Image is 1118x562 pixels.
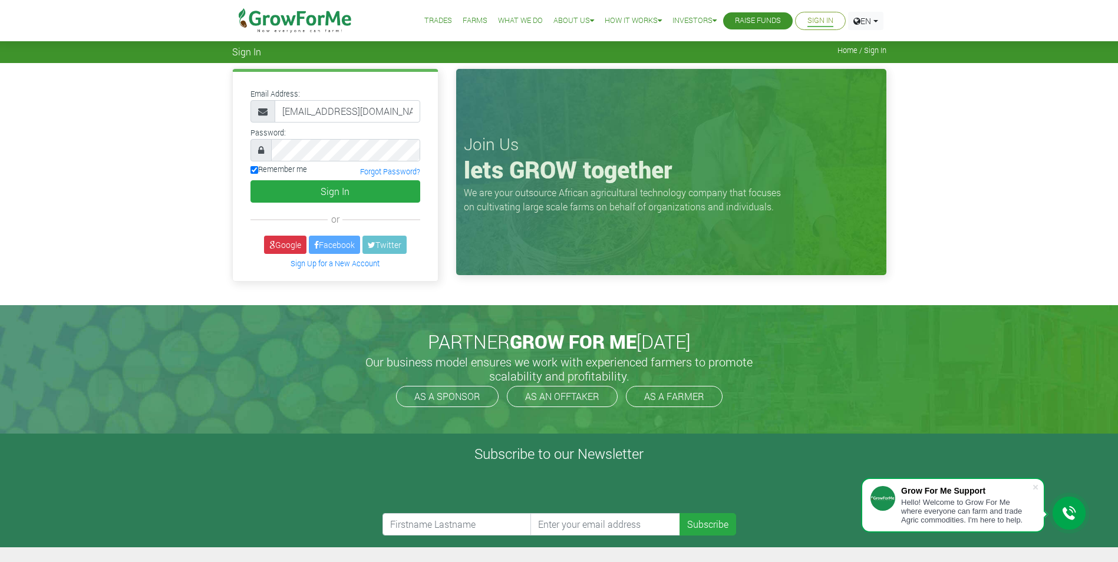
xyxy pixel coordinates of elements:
[250,127,286,138] label: Password:
[626,386,723,407] a: AS A FARMER
[424,15,452,27] a: Trades
[396,386,499,407] a: AS A SPONSOR
[901,498,1032,524] div: Hello! Welcome to Grow For Me where everyone can farm and trade Agric commodities. I'm here to help.
[237,330,882,353] h2: PARTNER [DATE]
[672,15,717,27] a: Investors
[382,513,532,535] input: Firstname Lastname
[735,15,781,27] a: Raise Funds
[464,186,788,214] p: We are your outsource African agricultural technology company that focuses on cultivating large s...
[291,259,380,268] a: Sign Up for a New Account
[464,156,879,184] h1: lets GROW together
[250,88,300,100] label: Email Address:
[498,15,543,27] a: What We Do
[901,486,1032,495] div: Grow For Me Support
[553,15,594,27] a: About Us
[510,329,636,354] span: GROW FOR ME
[250,166,258,174] input: Remember me
[848,12,883,30] a: EN
[353,355,766,383] h5: Our business model ensures we work with experienced farmers to promote scalability and profitabil...
[275,100,420,123] input: Email Address
[360,167,420,176] a: Forgot Password?
[15,445,1103,462] h4: Subscribe to our Newsletter
[837,46,886,55] span: Home / Sign In
[250,212,420,226] div: or
[463,15,487,27] a: Farms
[250,180,420,203] button: Sign In
[530,513,680,535] input: Enter your email address
[507,386,618,407] a: AS AN OFFTAKER
[464,134,879,154] h3: Join Us
[232,46,261,57] span: Sign In
[382,467,562,513] iframe: reCAPTCHA
[680,513,736,535] button: Subscribe
[807,15,833,27] a: Sign In
[264,236,306,254] a: Google
[605,15,662,27] a: How it Works
[250,164,307,175] label: Remember me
